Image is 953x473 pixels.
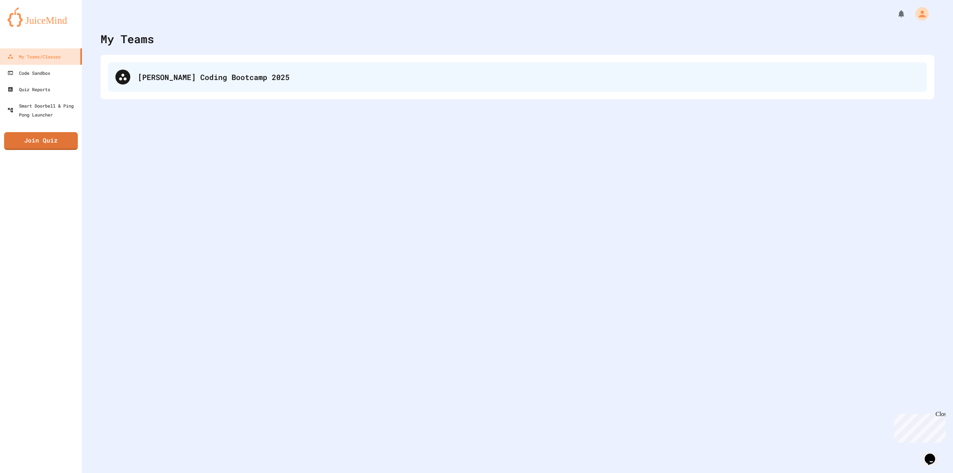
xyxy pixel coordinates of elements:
[908,5,931,22] div: My Account
[7,7,74,27] img: logo-orange.svg
[7,52,61,61] div: My Teams/Classes
[101,31,154,47] div: My Teams
[922,443,946,466] iframe: chat widget
[7,101,79,119] div: Smart Doorbell & Ping Pong Launcher
[4,132,78,150] a: Join Quiz
[7,68,50,77] div: Code Sandbox
[3,3,51,47] div: Chat with us now!Close
[891,411,946,442] iframe: chat widget
[7,85,50,94] div: Quiz Reports
[108,62,927,92] div: [PERSON_NAME] Coding Bootcamp 2025
[138,71,919,83] div: [PERSON_NAME] Coding Bootcamp 2025
[883,7,908,20] div: My Notifications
